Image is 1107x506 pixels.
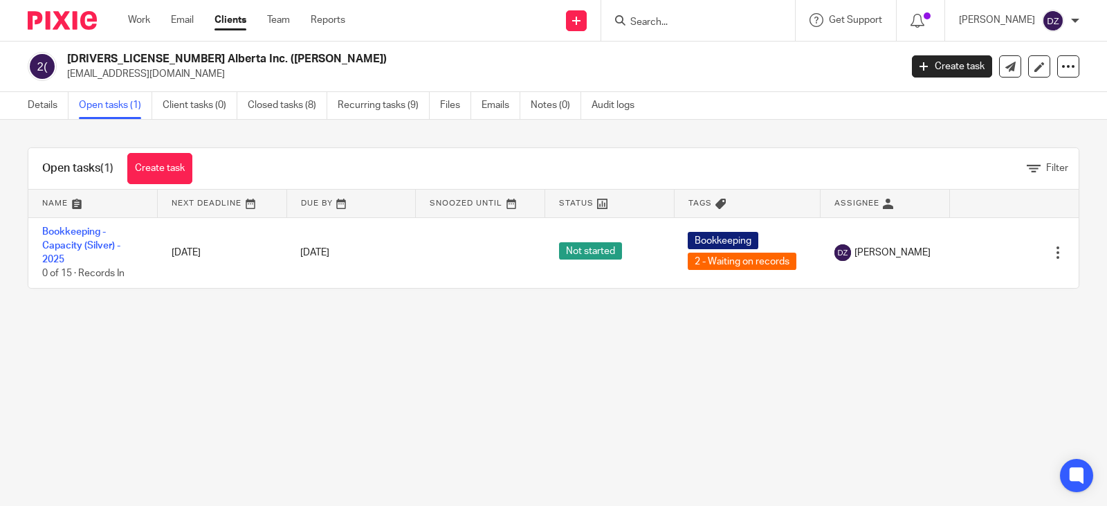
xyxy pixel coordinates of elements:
img: Pixie [28,11,97,30]
span: Not started [559,242,622,260]
span: Tags [688,199,712,207]
a: Files [440,92,471,119]
p: [PERSON_NAME] [959,13,1035,27]
span: [PERSON_NAME] [854,246,931,260]
a: Bookkeeping - Capacity (Silver) - 2025 [42,227,120,265]
span: [DATE] [300,248,329,257]
a: Notes (0) [531,92,581,119]
input: Search [629,17,753,29]
h2: [DRIVERS_LICENSE_NUMBER] Alberta Inc. ([PERSON_NAME]) [67,52,726,66]
a: Create task [127,153,192,184]
a: Client tasks (0) [163,92,237,119]
a: Create task [912,55,992,78]
span: 2 - Waiting on records [688,253,796,270]
a: Email [171,13,194,27]
a: Work [128,13,150,27]
span: Snoozed Until [430,199,502,207]
h1: Open tasks [42,161,113,176]
a: Audit logs [592,92,645,119]
a: Details [28,92,68,119]
a: Team [267,13,290,27]
img: svg%3E [28,52,57,81]
a: Emails [482,92,520,119]
span: 0 of 15 · Records In [42,269,125,279]
span: Status [559,199,594,207]
span: Filter [1046,163,1068,173]
a: Closed tasks (8) [248,92,327,119]
span: (1) [100,163,113,174]
p: [EMAIL_ADDRESS][DOMAIN_NAME] [67,67,891,81]
a: Recurring tasks (9) [338,92,430,119]
a: Clients [214,13,246,27]
a: Open tasks (1) [79,92,152,119]
span: Bookkeeping [688,232,758,249]
span: Get Support [829,15,882,25]
img: svg%3E [834,244,851,261]
td: [DATE] [158,217,287,288]
a: Reports [311,13,345,27]
img: svg%3E [1042,10,1064,32]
